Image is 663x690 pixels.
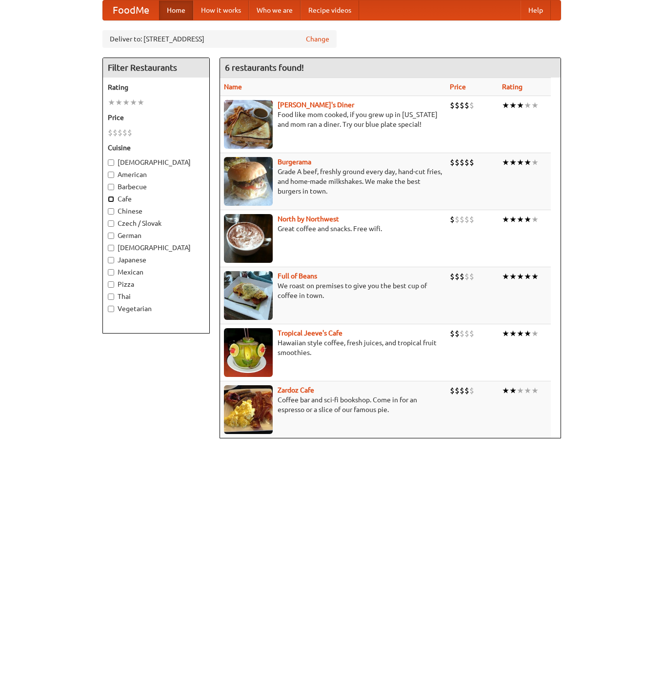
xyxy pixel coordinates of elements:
[127,127,132,138] li: $
[108,257,114,263] input: Japanese
[224,281,442,300] p: We roast on premises to give you the best cup of coffee in town.
[108,158,204,167] label: [DEMOGRAPHIC_DATA]
[524,328,531,339] li: ★
[524,271,531,282] li: ★
[108,231,204,240] label: German
[464,157,469,168] li: $
[108,245,114,251] input: [DEMOGRAPHIC_DATA]
[450,214,455,225] li: $
[108,304,204,314] label: Vegetarian
[464,271,469,282] li: $
[193,0,249,20] a: How it works
[108,206,204,216] label: Chinese
[108,281,114,288] input: Pizza
[524,214,531,225] li: ★
[122,127,127,138] li: $
[509,214,517,225] li: ★
[224,167,442,196] p: Grade A beef, freshly ground every day, hand-cut fries, and home-made milkshakes. We make the bes...
[108,294,114,300] input: Thai
[108,267,204,277] label: Mexican
[224,328,273,377] img: jeeves.jpg
[464,214,469,225] li: $
[159,0,193,20] a: Home
[509,385,517,396] li: ★
[460,214,464,225] li: $
[455,100,460,111] li: $
[108,196,114,202] input: Cafe
[224,110,442,129] p: Food like mom cooked, if you grew up in [US_STATE] and mom ran a diner. Try our blue plate special!
[502,100,509,111] li: ★
[531,385,539,396] li: ★
[278,101,354,109] a: [PERSON_NAME]'s Diner
[115,97,122,108] li: ★
[118,127,122,138] li: $
[108,218,204,228] label: Czech / Slovak
[464,385,469,396] li: $
[108,233,114,239] input: German
[108,306,114,312] input: Vegetarian
[224,338,442,357] p: Hawaiian style coffee, fresh juices, and tropical fruit smoothies.
[130,97,137,108] li: ★
[455,157,460,168] li: $
[502,328,509,339] li: ★
[517,214,524,225] li: ★
[460,157,464,168] li: $
[108,184,114,190] input: Barbecue
[509,100,517,111] li: ★
[450,328,455,339] li: $
[225,63,304,72] ng-pluralize: 6 restaurants found!
[502,83,522,91] a: Rating
[278,215,339,223] a: North by Northwest
[278,272,317,280] a: Full of Beans
[450,271,455,282] li: $
[469,100,474,111] li: $
[524,157,531,168] li: ★
[108,194,204,204] label: Cafe
[460,385,464,396] li: $
[224,385,273,434] img: zardoz.jpg
[108,82,204,92] h5: Rating
[108,208,114,215] input: Chinese
[108,143,204,153] h5: Cuisine
[455,328,460,339] li: $
[531,328,539,339] li: ★
[524,100,531,111] li: ★
[509,157,517,168] li: ★
[521,0,551,20] a: Help
[502,157,509,168] li: ★
[509,271,517,282] li: ★
[122,97,130,108] li: ★
[108,97,115,108] li: ★
[531,271,539,282] li: ★
[524,385,531,396] li: ★
[517,271,524,282] li: ★
[502,385,509,396] li: ★
[102,30,337,48] div: Deliver to: [STREET_ADDRESS]
[509,328,517,339] li: ★
[455,385,460,396] li: $
[103,0,159,20] a: FoodMe
[278,158,311,166] b: Burgerama
[224,83,242,91] a: Name
[108,255,204,265] label: Japanese
[224,157,273,206] img: burgerama.jpg
[517,100,524,111] li: ★
[517,328,524,339] li: ★
[469,328,474,339] li: $
[531,214,539,225] li: ★
[464,328,469,339] li: $
[108,243,204,253] label: [DEMOGRAPHIC_DATA]
[531,100,539,111] li: ★
[278,386,314,394] a: Zardoz Cafe
[469,271,474,282] li: $
[502,214,509,225] li: ★
[450,157,455,168] li: $
[108,292,204,301] label: Thai
[108,170,204,179] label: American
[469,385,474,396] li: $
[450,100,455,111] li: $
[113,127,118,138] li: $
